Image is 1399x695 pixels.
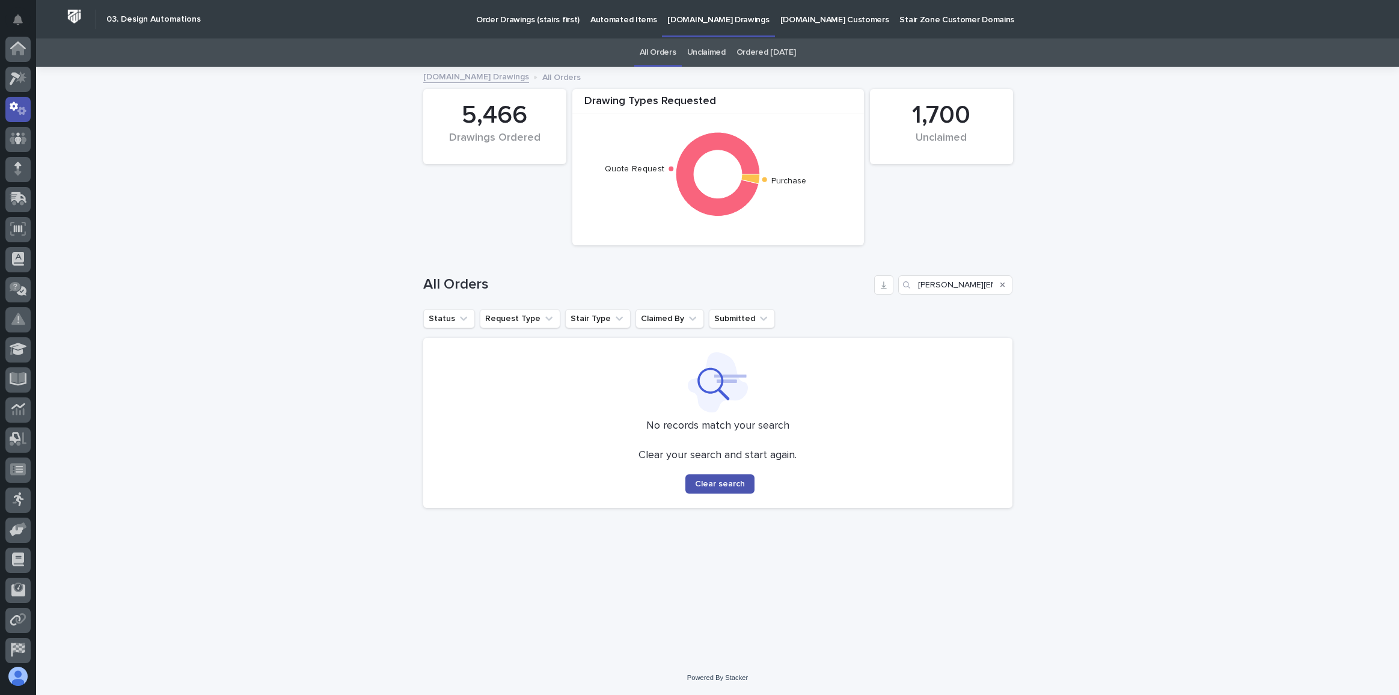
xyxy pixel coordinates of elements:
button: users-avatar [5,664,31,689]
a: Ordered [DATE] [736,38,796,67]
div: Unclaimed [890,132,993,157]
p: All Orders [542,70,581,83]
button: Request Type [480,309,560,328]
button: Status [423,309,475,328]
div: 1,700 [890,100,993,130]
text: Quote Request [605,165,664,173]
button: Claimed By [635,309,704,328]
div: Notifications [15,14,31,34]
button: Submitted [709,309,775,328]
div: 5,466 [444,100,546,130]
a: Powered By Stacker [687,674,748,681]
a: All Orders [640,38,676,67]
a: [DOMAIN_NAME] Drawings [423,69,529,83]
img: Workspace Logo [63,5,85,28]
p: Clear your search and start again. [638,449,797,462]
text: Purchase [771,177,807,186]
a: Unclaimed [687,38,726,67]
p: No records match your search [438,420,998,433]
div: Drawing Types Requested [572,95,864,115]
span: Clear search [695,480,745,488]
button: Notifications [5,7,31,32]
input: Search [898,275,1012,295]
button: Clear search [685,474,755,494]
h2: 03. Design Automations [106,14,201,25]
h1: All Orders [423,276,869,293]
div: Drawings Ordered [444,132,546,157]
button: Stair Type [565,309,631,328]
